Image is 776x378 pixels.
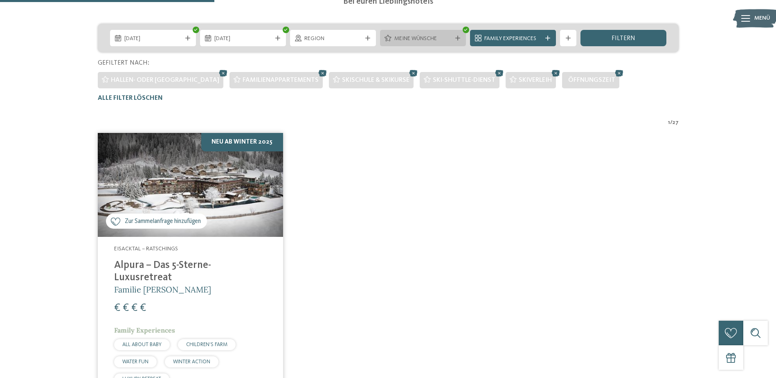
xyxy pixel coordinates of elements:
[433,77,495,83] span: Ski-Shuttle-Dienst
[519,77,552,83] span: Skiverleih
[114,246,178,252] span: Eisacktal – Ratschings
[114,259,267,284] h4: Alpura – Das 5-Sterne-Luxusretreat
[673,119,679,127] span: 27
[125,217,201,226] span: Zur Sammelanfrage hinzufügen
[484,35,542,43] span: Family Experiences
[140,303,146,313] span: €
[243,77,319,83] span: Familienappartements
[114,326,175,334] span: Family Experiences
[612,35,635,42] span: filtern
[214,35,272,43] span: [DATE]
[173,359,210,364] span: WINTER ACTION
[98,60,149,66] span: Gefiltert nach:
[123,303,129,313] span: €
[670,119,673,127] span: /
[568,77,615,83] span: Öffnungszeit
[668,119,670,127] span: 1
[114,303,120,313] span: €
[98,133,283,237] img: Familienhotels gesucht? Hier findet ihr die besten!
[98,95,163,101] span: Alle Filter löschen
[342,77,409,83] span: Skischule & Skikurse
[122,342,162,347] span: ALL ABOUT BABY
[394,35,452,43] span: Meine Wünsche
[111,77,219,83] span: Hallen- oder [GEOGRAPHIC_DATA]
[186,342,227,347] span: CHILDREN’S FARM
[124,35,182,43] span: [DATE]
[304,35,362,43] span: Region
[122,359,148,364] span: WATER FUN
[114,284,211,295] span: Familie [PERSON_NAME]
[131,303,137,313] span: €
